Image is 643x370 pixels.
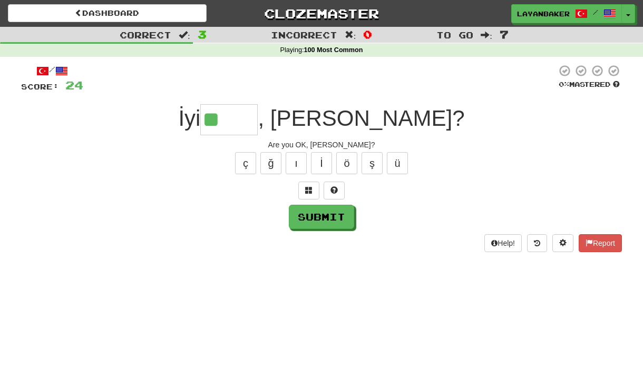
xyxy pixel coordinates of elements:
span: , [PERSON_NAME]? [258,106,464,131]
div: Are you OK, [PERSON_NAME]? [21,139,622,150]
span: layanbaker [517,9,570,18]
span: 0 % [559,80,569,88]
a: Dashboard [8,4,207,22]
strong: 100 Most Common [304,46,363,54]
span: : [179,31,190,39]
button: ğ [260,152,281,174]
span: : [481,31,492,39]
button: ı [286,152,307,174]
button: Single letter hint - you only get 1 per sentence and score half the points! alt+h [324,182,345,199]
span: : [345,31,356,39]
span: 0 [363,28,372,41]
a: Clozemaster [222,4,421,23]
button: Report [579,234,622,252]
span: / [593,8,598,16]
span: İyi [178,106,200,131]
a: layanbaker / [511,4,622,23]
span: 3 [198,28,207,41]
span: Correct [120,29,171,40]
button: Help! [484,234,522,252]
div: Mastered [557,80,622,89]
button: Switch sentence to multiple choice alt+p [298,182,319,199]
span: 24 [65,78,83,92]
button: İ [311,152,332,174]
button: ş [362,152,383,174]
span: Incorrect [271,29,337,40]
button: ü [387,152,408,174]
div: / [21,64,83,77]
button: ö [336,152,357,174]
span: To go [436,29,473,40]
span: Score: [21,82,59,91]
button: ç [235,152,256,174]
button: Submit [289,205,354,229]
span: 7 [500,28,509,41]
button: Round history (alt+y) [527,234,547,252]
